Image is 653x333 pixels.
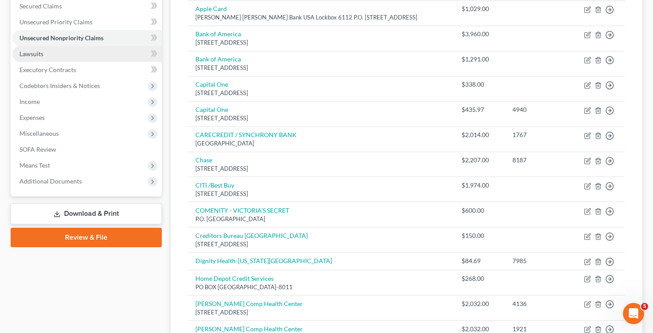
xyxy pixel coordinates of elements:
[19,66,76,73] span: Executory Contracts
[462,130,498,139] div: $2,014.00
[12,142,162,157] a: SOFA Review
[195,139,447,148] div: [GEOGRAPHIC_DATA]
[462,274,498,283] div: $268.00
[19,2,62,10] span: Secured Claims
[195,55,241,63] a: Bank of America
[11,228,162,247] a: Review & File
[19,114,45,121] span: Expenses
[462,181,498,190] div: $1,974.00
[195,13,447,22] div: [PERSON_NAME] [PERSON_NAME] Bank USA Lockbox 6112 P.O. [STREET_ADDRESS]
[641,303,648,310] span: 5
[19,98,40,105] span: Income
[462,30,498,38] div: $3,960.00
[462,231,498,240] div: $150.00
[19,50,43,57] span: Lawsuits
[19,18,92,26] span: Unsecured Priority Claims
[19,34,103,42] span: Unsecured Nonpriority Claims
[195,165,447,173] div: [STREET_ADDRESS]
[195,38,447,47] div: [STREET_ADDRESS]
[195,114,447,122] div: [STREET_ADDRESS]
[19,177,82,185] span: Additional Documents
[195,80,228,88] a: Capital One
[19,82,100,89] span: Codebtors Insiders & Notices
[195,30,241,38] a: Bank of America
[195,308,447,317] div: [STREET_ADDRESS]
[462,4,498,13] div: $1,029.00
[195,240,447,249] div: [STREET_ADDRESS]
[19,130,59,137] span: Miscellaneous
[512,256,564,265] div: 7985
[12,46,162,62] a: Lawsuits
[462,55,498,64] div: $1,291.00
[623,303,644,324] iframe: Intercom live chat
[195,275,274,282] a: Home Depot Credit Services
[12,14,162,30] a: Unsecured Priority Claims
[462,299,498,308] div: $2,032.00
[195,131,297,138] a: CARECREDIT / SYNCHRONY BANK
[195,181,234,189] a: CITI /Best Buy
[195,207,289,214] a: COMENITY - VICTORIA'S SECRET
[195,300,303,307] a: [PERSON_NAME] Comp Health Center
[462,206,498,215] div: $600.00
[195,64,447,72] div: [STREET_ADDRESS]
[462,105,498,114] div: $435.97
[19,145,56,153] span: SOFA Review
[195,232,308,239] a: Creditors Bureau [GEOGRAPHIC_DATA]
[462,80,498,89] div: $338.00
[195,325,303,333] a: [PERSON_NAME] Comp Health Center
[512,156,564,165] div: 8187
[12,62,162,78] a: Executory Contracts
[195,5,227,12] a: Apple Card
[12,30,162,46] a: Unsecured Nonpriority Claims
[462,256,498,265] div: $84.69
[462,156,498,165] div: $2,207.00
[11,203,162,224] a: Download & Print
[512,299,564,308] div: 4136
[19,161,50,169] span: Means Test
[195,106,228,113] a: Capital One
[512,105,564,114] div: 4940
[195,215,447,223] div: P.O. [GEOGRAPHIC_DATA]
[195,257,332,264] a: Dignity Health-[US_STATE][GEOGRAPHIC_DATA]
[195,89,447,97] div: [STREET_ADDRESS]
[195,190,447,198] div: [STREET_ADDRESS]
[195,156,212,164] a: Chase
[512,130,564,139] div: 1767
[195,283,447,291] div: PO BOX [GEOGRAPHIC_DATA]-8011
